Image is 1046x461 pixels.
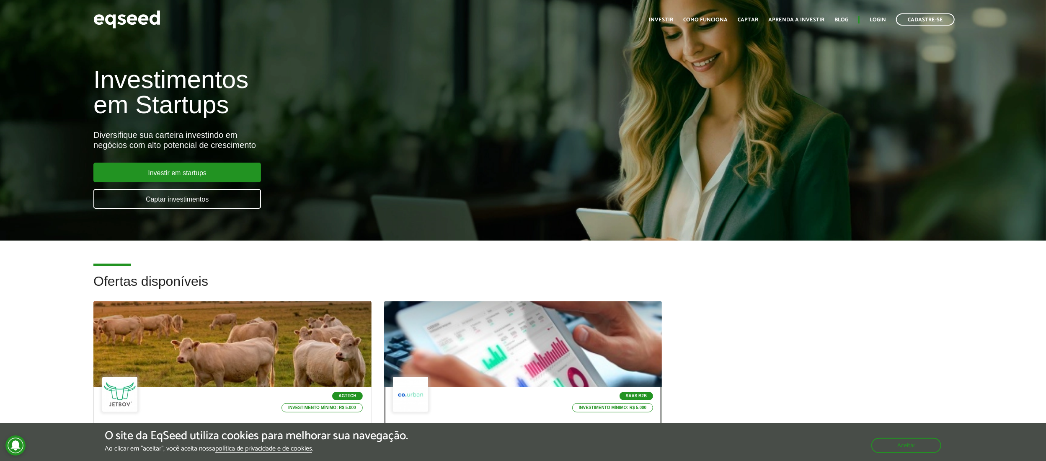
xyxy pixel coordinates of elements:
[105,445,408,453] p: Ao clicar em "aceitar", você aceita nossa .
[332,392,362,400] p: Agtech
[620,392,653,400] p: SaaS B2B
[282,403,363,412] p: Investimento mínimo: R$ 5.000
[683,17,728,23] a: Como funciona
[834,17,848,23] a: Blog
[768,17,824,23] a: Aprenda a investir
[93,274,953,301] h2: Ofertas disponíveis
[896,13,955,26] a: Cadastre-se
[105,430,408,443] h5: O site da EqSeed utiliza cookies para melhorar sua navegação.
[649,17,673,23] a: Investir
[93,8,160,31] img: EqSeed
[93,130,604,150] div: Diversifique sua carteira investindo em negócios com alto potencial de crescimento
[93,163,261,182] a: Investir em startups
[93,189,261,209] a: Captar investimentos
[572,403,653,412] p: Investimento mínimo: R$ 5.000
[871,438,941,453] button: Aceitar
[215,445,312,453] a: política de privacidade e de cookies
[738,17,758,23] a: Captar
[870,17,886,23] a: Login
[93,67,604,117] h1: Investimentos em Startups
